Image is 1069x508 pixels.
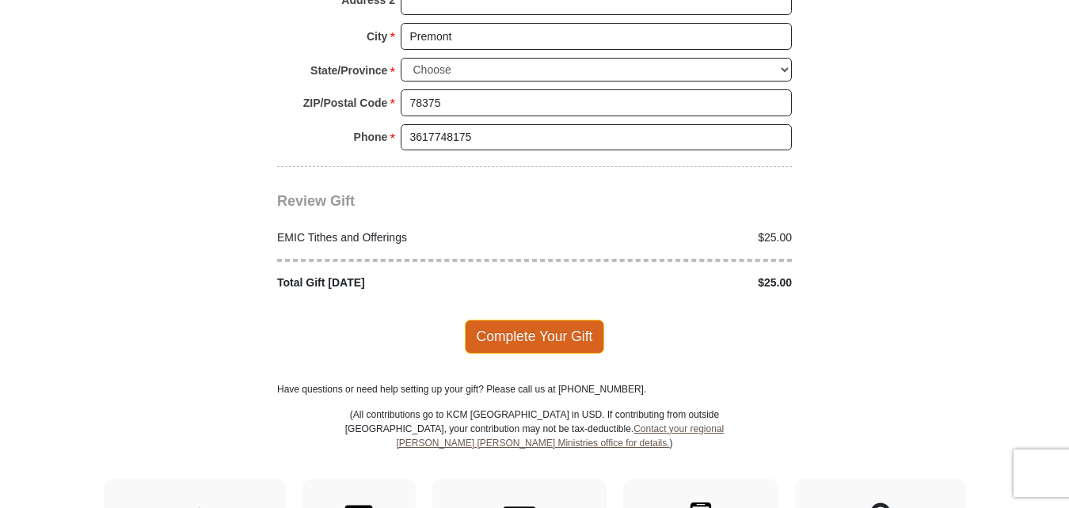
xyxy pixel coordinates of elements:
[310,59,387,82] strong: State/Province
[277,382,792,396] p: Have questions or need help setting up your gift? Please call us at [PHONE_NUMBER].
[465,320,605,353] span: Complete Your Gift
[367,25,387,47] strong: City
[344,408,725,479] p: (All contributions go to KCM [GEOGRAPHIC_DATA] in USD. If contributing from outside [GEOGRAPHIC_D...
[396,423,724,449] a: Contact your regional [PERSON_NAME] [PERSON_NAME] Ministries office for details.
[354,126,388,148] strong: Phone
[534,275,801,291] div: $25.00
[303,92,388,114] strong: ZIP/Postal Code
[534,229,801,246] div: $25.00
[277,193,355,209] span: Review Gift
[269,275,535,291] div: Total Gift [DATE]
[269,229,535,246] div: EMIC Tithes and Offerings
